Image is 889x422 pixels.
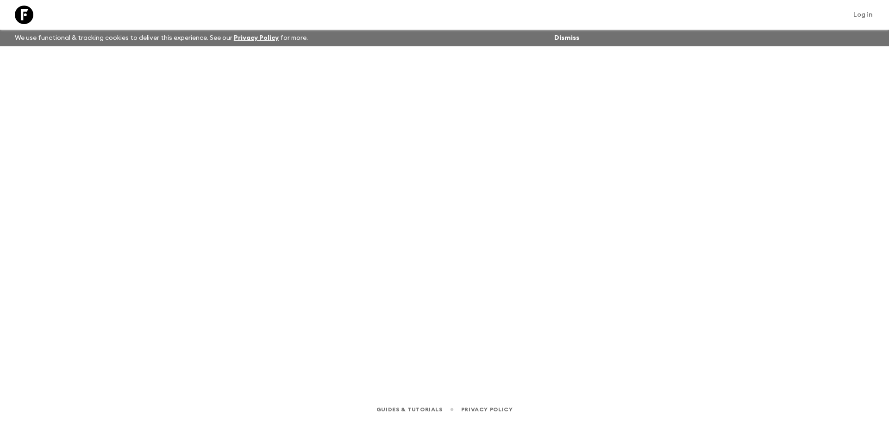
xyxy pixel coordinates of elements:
button: Dismiss [552,31,582,44]
p: We use functional & tracking cookies to deliver this experience. See our for more. [11,30,312,46]
a: Privacy Policy [461,404,513,415]
a: Privacy Policy [234,35,279,41]
a: Guides & Tutorials [376,404,443,415]
a: Log in [848,8,878,21]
